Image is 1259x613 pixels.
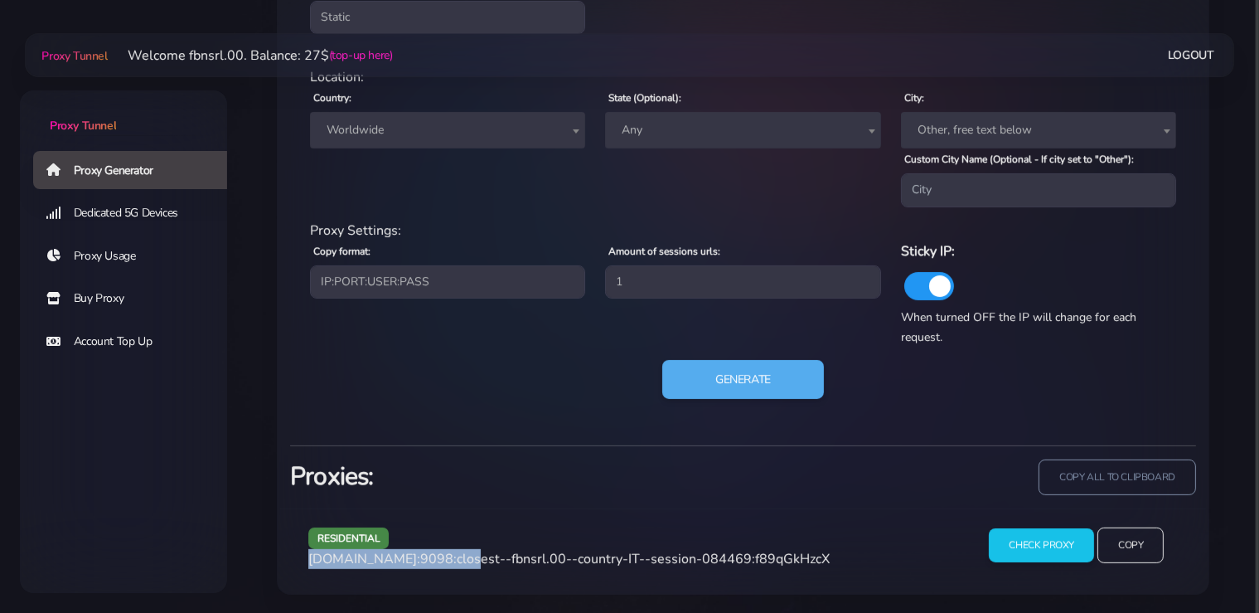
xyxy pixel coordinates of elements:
[33,194,240,232] a: Dedicated 5G Devices
[904,152,1134,167] label: Custom City Name (Optional - If city set to "Other"):
[662,360,824,400] button: Generate
[901,309,1136,345] span: When turned OFF the IP will change for each request.
[608,90,681,105] label: State (Optional):
[20,90,227,134] a: Proxy Tunnel
[901,112,1176,148] span: Other, free text below
[308,528,390,548] span: residential
[1179,533,1238,592] iframe: Webchat Widget
[313,90,351,105] label: Country:
[320,119,575,142] span: Worldwide
[33,151,240,189] a: Proxy Generator
[290,460,734,494] h3: Proxies:
[901,173,1176,207] input: City
[1097,528,1164,563] input: Copy
[108,46,393,66] li: Welcome fbnsrl.00. Balance: 27$
[608,244,720,259] label: Amount of sessions urls:
[904,90,924,105] label: City:
[33,280,240,318] a: Buy Proxy
[308,550,830,568] span: [DOMAIN_NAME]:9098:closest--fbnsrl.00--country-IT--session-084469:f89qGkHzcX
[911,119,1166,142] span: Other, free text below
[313,244,370,259] label: Copy format:
[329,46,393,64] a: (top-up here)
[33,237,240,275] a: Proxy Usage
[38,42,107,69] a: Proxy Tunnel
[41,48,107,64] span: Proxy Tunnel
[1168,40,1214,71] a: Logout
[901,241,1176,262] h6: Sticky IP:
[310,112,585,148] span: Worldwide
[1039,460,1196,495] input: copy all to clipboard
[300,221,1186,241] div: Proxy Settings:
[50,118,116,134] span: Proxy Tunnel
[300,67,1186,87] div: Location:
[989,528,1094,562] input: Check Proxy
[615,119,870,142] span: Any
[33,323,240,361] a: Account Top Up
[605,112,880,148] span: Any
